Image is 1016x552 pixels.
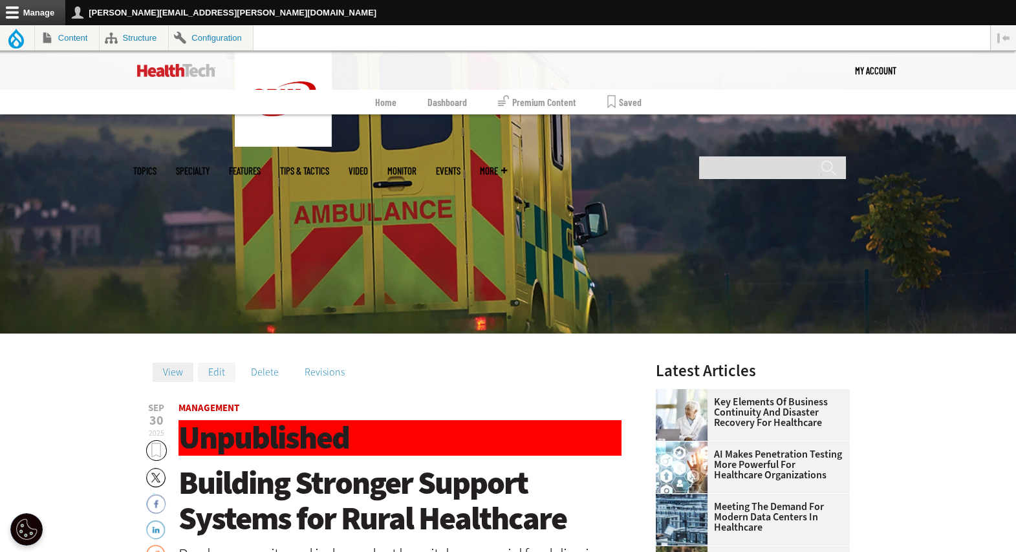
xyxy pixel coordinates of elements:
[169,25,253,50] a: Configuration
[656,502,842,533] a: Meeting the Demand for Modern Data Centers in Healthcare
[178,420,622,456] h1: Unpublished
[178,401,239,414] a: Management
[387,166,416,176] a: MonITor
[855,51,896,90] a: My Account
[349,166,368,176] a: Video
[235,136,332,150] a: CDW
[137,64,215,77] img: Home
[198,363,235,382] a: Edit
[480,166,507,176] span: More
[656,449,842,480] a: AI Makes Penetration Testing More Powerful for Healthcare Organizations
[176,166,210,176] span: Specialty
[10,513,43,546] button: Open Preferences
[178,462,567,540] span: Building Stronger Support Systems for Rural Healthcare
[149,428,164,438] span: 2025
[656,441,714,452] a: Healthcare and hacking concept
[656,397,842,428] a: Key Elements of Business Continuity and Disaster Recovery for Healthcare
[241,363,289,382] a: Delete
[280,166,329,176] a: Tips & Tactics
[427,90,467,114] a: Dashboard
[656,363,850,379] h3: Latest Articles
[10,513,43,546] div: Cookie Settings
[146,414,167,427] span: 30
[656,389,714,399] a: incident response team discusses around a table
[607,90,642,114] a: Saved
[133,166,157,176] span: Topics
[656,494,714,504] a: engineer with laptop overlooking data center
[35,25,99,50] a: Content
[991,25,1016,50] button: Vertical orientation
[294,363,355,382] a: Revisions
[375,90,396,114] a: Home
[656,389,708,441] img: incident response team discusses around a table
[235,51,332,147] img: Home
[855,51,896,90] div: User menu
[656,494,708,546] img: engineer with laptop overlooking data center
[498,90,576,114] a: Premium Content
[153,363,193,382] a: View
[229,166,261,176] a: Features
[100,25,168,50] a: Structure
[146,403,167,413] span: Sep
[436,166,460,176] a: Events
[656,441,708,493] img: Healthcare and hacking concept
